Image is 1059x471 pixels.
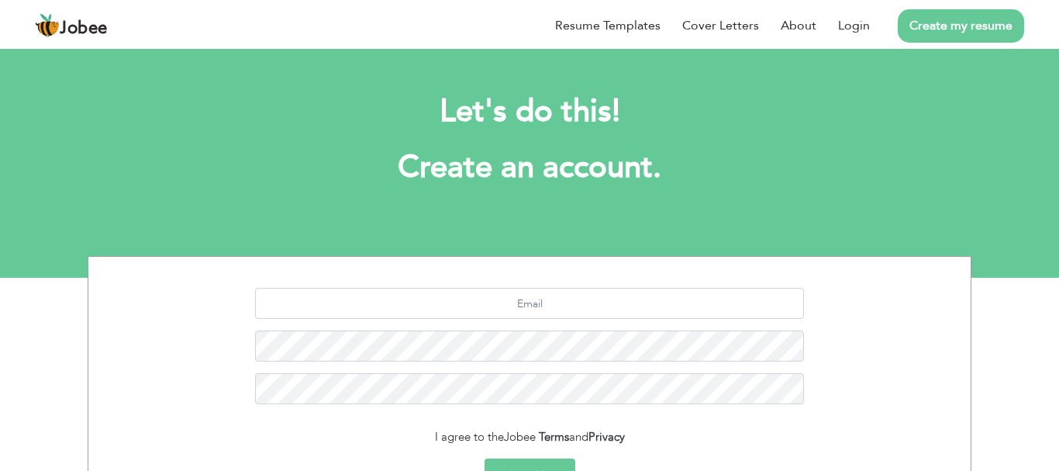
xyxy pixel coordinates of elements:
h1: Create an account. [111,147,948,188]
a: Terms [539,429,569,445]
div: I agree to the and [100,428,959,446]
a: About [781,16,816,35]
a: Privacy [588,429,625,445]
a: Login [838,16,870,35]
h2: Let's do this! [111,92,948,132]
a: Resume Templates [555,16,661,35]
img: jobee.io [35,13,60,38]
input: Email [255,288,805,319]
span: Jobee [504,429,536,445]
a: Create my resume [898,9,1024,43]
span: Jobee [60,20,108,37]
a: Jobee [35,13,108,38]
a: Cover Letters [682,16,759,35]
